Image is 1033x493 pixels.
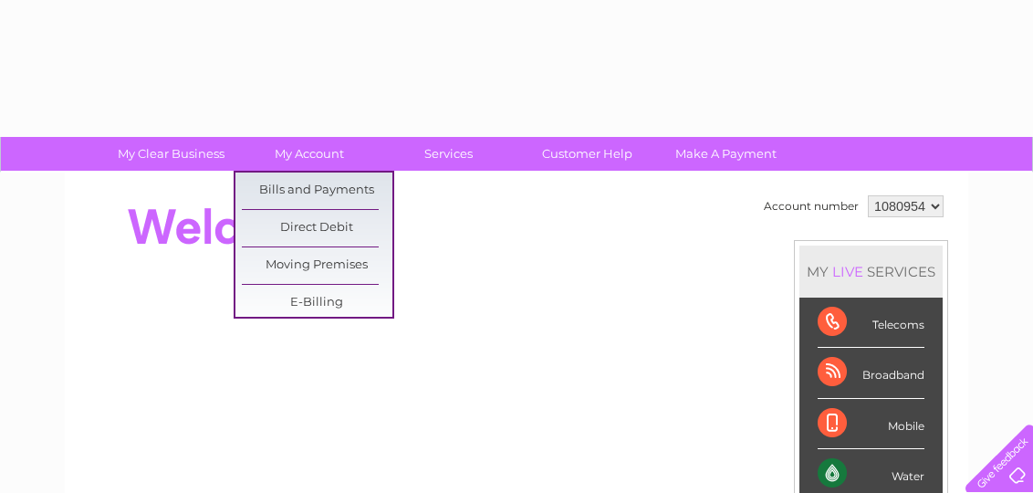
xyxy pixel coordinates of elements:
div: Broadband [818,348,924,398]
div: Telecoms [818,298,924,348]
div: MY SERVICES [799,246,943,298]
a: My Account [235,137,385,171]
a: Customer Help [512,137,663,171]
a: My Clear Business [96,137,246,171]
a: Moving Premises [242,247,392,284]
td: Account number [759,191,863,222]
a: Make A Payment [651,137,801,171]
div: LIVE [829,263,867,280]
a: Bills and Payments [242,173,392,209]
a: Direct Debit [242,210,392,246]
div: Mobile [818,399,924,449]
a: E-Billing [242,285,392,321]
a: Services [373,137,524,171]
